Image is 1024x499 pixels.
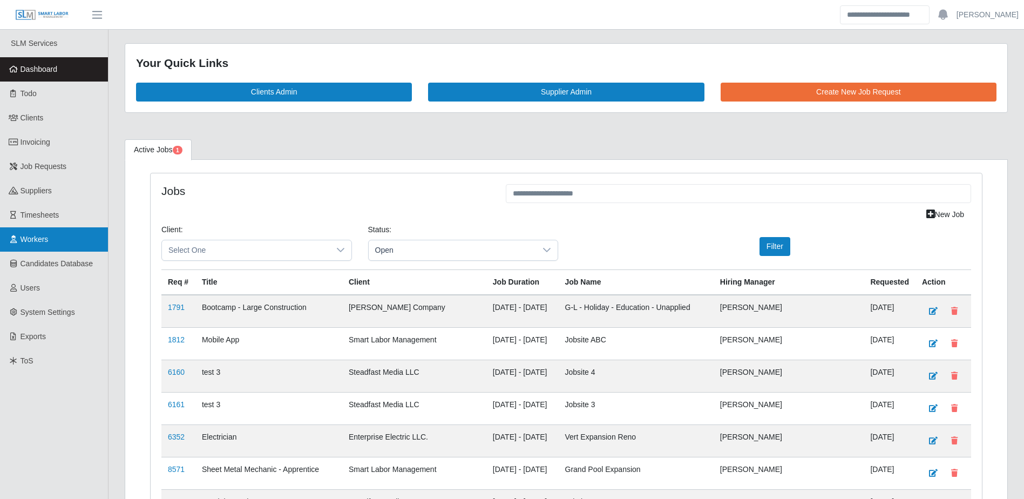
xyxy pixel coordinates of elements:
h4: Jobs [161,184,490,198]
td: [DATE] - [DATE] [486,360,559,392]
span: ToS [21,356,33,365]
th: Action [916,269,971,295]
td: G-L - Holiday - Education - Unapplied [559,295,714,328]
td: [DATE] [864,295,916,328]
span: Workers [21,235,49,244]
th: Title [195,269,342,295]
span: Timesheets [21,211,59,219]
a: Active Jobs [125,139,192,160]
td: Smart Labor Management [342,327,486,360]
img: SLM Logo [15,9,69,21]
th: Requested [864,269,916,295]
a: Create New Job Request [721,83,996,102]
th: Client [342,269,486,295]
td: Jobsite 4 [559,360,714,392]
a: New Job [919,205,971,224]
td: [DATE] [864,327,916,360]
a: 6352 [168,433,185,441]
span: Suppliers [21,186,52,195]
a: [PERSON_NAME] [957,9,1019,21]
div: Your Quick Links [136,55,996,72]
th: Job Name [559,269,714,295]
th: Job Duration [486,269,559,295]
a: 1812 [168,335,185,344]
td: Mobile App [195,327,342,360]
td: Jobsite ABC [559,327,714,360]
td: [PERSON_NAME] [714,360,864,392]
span: SLM Services [11,39,57,48]
td: [DATE] - [DATE] [486,424,559,457]
td: [PERSON_NAME] [714,424,864,457]
a: 1791 [168,303,185,312]
span: Select One [162,240,330,260]
td: Steadfast Media LLC [342,360,486,392]
th: Hiring Manager [714,269,864,295]
span: Candidates Database [21,259,93,268]
span: Clients [21,113,44,122]
span: Invoicing [21,138,50,146]
td: [PERSON_NAME] Company [342,295,486,328]
a: Clients Admin [136,83,412,102]
td: [DATE] [864,457,916,489]
td: [PERSON_NAME] [714,392,864,424]
a: 6161 [168,400,185,409]
td: [PERSON_NAME] [714,327,864,360]
span: Exports [21,332,46,341]
a: 8571 [168,465,185,474]
td: [PERSON_NAME] [714,457,864,489]
a: Supplier Admin [428,83,704,102]
td: Sheet Metal Mechanic - Apprentice [195,457,342,489]
td: [DATE] - [DATE] [486,457,559,489]
span: Pending Jobs [173,146,182,154]
span: System Settings [21,308,75,316]
td: [DATE] - [DATE] [486,295,559,328]
button: Filter [759,237,790,256]
th: Req # [161,269,195,295]
label: Status: [368,224,392,235]
td: Grand Pool Expansion [559,457,714,489]
td: Steadfast Media LLC [342,392,486,424]
td: [DATE] - [DATE] [486,327,559,360]
span: Users [21,284,40,292]
td: [DATE] [864,392,916,424]
span: Dashboard [21,65,58,73]
td: test 3 [195,392,342,424]
td: test 3 [195,360,342,392]
td: Vert Expansion Reno [559,424,714,457]
input: Search [840,5,930,24]
span: Todo [21,89,37,98]
td: [DATE] - [DATE] [486,392,559,424]
td: Bootcamp - Large Construction [195,295,342,328]
label: Client: [161,224,183,235]
span: Job Requests [21,162,67,171]
td: [DATE] [864,424,916,457]
span: Open [369,240,537,260]
td: Jobsite 3 [559,392,714,424]
td: [PERSON_NAME] [714,295,864,328]
td: Electrician [195,424,342,457]
a: 6160 [168,368,185,376]
td: [DATE] [864,360,916,392]
td: Smart Labor Management [342,457,486,489]
td: Enterprise Electric LLC. [342,424,486,457]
